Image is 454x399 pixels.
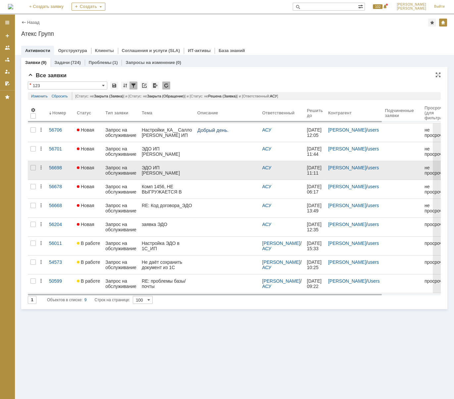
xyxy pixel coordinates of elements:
[368,165,379,170] a: users
[304,256,326,274] a: [DATE] 10:25
[139,218,195,236] a: заявка ЭДО
[46,180,74,199] a: 56678
[72,92,437,100] div: [Статус: не ] и [Статус: не ] и [Статус: не ] и [Ответственный: ]
[25,60,40,65] a: Заявки
[368,146,379,151] a: users
[9,210,10,214] span: .
[46,256,74,274] a: 54573
[49,165,72,170] div: 56698
[49,222,72,227] div: 56204
[326,103,382,123] th: Контрагент
[304,199,326,217] a: [DATE] 13:49
[74,103,103,123] th: Статус
[262,127,272,133] a: АСУ
[49,146,72,151] div: 56701
[307,146,323,157] span: [DATE] 11:44
[54,60,70,65] a: Задачи
[368,259,379,265] a: users
[262,278,302,289] div: /
[262,165,272,170] a: АСУ
[10,210,20,214] span: ranam
[103,256,139,274] a: Запрос на обслуживание
[307,203,323,213] span: [DATE] 13:49
[30,339,53,362] img: Письмо
[72,3,105,11] div: Создать
[262,265,272,270] a: АСУ
[74,218,103,236] a: Новая
[74,256,103,274] a: В работе
[262,246,272,251] a: АСУ
[105,127,136,138] div: Запрос на обслуживание
[139,274,195,293] a: RE: проблемы базы/почты
[219,48,245,53] a: База знаний
[21,30,447,37] div: Атекс Групп
[38,127,44,133] div: Действия
[103,218,139,236] a: Запрос на обслуживание
[49,241,72,246] div: 56011
[8,4,13,9] img: logo
[103,199,139,217] a: Запрос на обслуживание
[105,203,136,213] div: Запрос на обслуживание
[105,222,136,232] div: Запрос на обслуживание
[46,237,74,255] a: 56011
[428,19,436,27] div: Добавить в избранное
[307,278,323,289] span: [DATE] 09:22
[142,146,192,157] div: ЭДО ИП [PERSON_NAME]
[27,20,39,25] a: Назад
[425,222,452,227] div: просрочен
[11,96,43,101] span: 616712171786
[2,78,13,89] a: Мои согласования
[103,103,139,123] th: Тип заявки
[126,60,175,65] a: Запросы на изменение
[368,241,379,246] a: users
[139,161,195,180] a: ЭДО ИП [PERSON_NAME]
[103,142,139,161] a: Запрос на обслуживание
[77,146,94,151] span: Новая
[103,237,139,255] a: Запрос на обслуживание
[385,108,414,118] div: Подчиненные заявки
[38,222,44,227] div: Действия
[425,165,452,176] div: не просрочен
[328,146,366,151] a: [PERSON_NAME]
[2,30,13,41] a: Создать заявку
[77,278,100,284] span: В работе
[105,184,136,195] div: Запрос на обслуживание
[121,82,129,89] div: Сортировка...
[77,165,94,170] span: Новая
[142,278,192,289] div: RE: проблемы базы/почты
[58,48,87,53] a: Оргструктура
[77,259,100,265] span: В работе
[140,82,148,89] div: Скопировать ссылку на список
[49,278,72,284] div: 50599
[38,203,44,208] div: Действия
[49,184,72,189] div: 56678
[139,199,195,217] a: RE: Код договора_ЭДО
[38,165,44,170] div: Действия
[54,198,55,202] span: -
[46,274,74,293] a: 50599
[54,186,55,191] span: -
[328,184,366,189] a: [PERSON_NAME]
[77,222,94,227] span: Новая
[49,203,72,208] div: 56668
[9,186,10,191] span: .
[328,110,352,115] div: Контрагент
[29,83,31,87] div: Настройки списка отличаются от сохраненных в виде
[307,259,323,270] span: [DATE] 10:25
[47,298,82,302] span: Объектов в списке:
[262,222,272,227] a: АСУ
[304,180,326,199] a: [DATE] 06:17
[105,278,136,289] div: Запрос на обслуживание
[46,103,74,123] th: Номер
[328,203,380,208] div: /
[262,259,302,270] div: /
[103,123,139,142] a: Запрос на обслуживание
[425,127,452,138] div: не просрочен
[368,203,379,208] a: users
[21,210,25,214] span: net
[142,184,192,195] div: Комп 1456, НЕ ВЫГРУЖАЕТСЯ В [GEOGRAPHIC_DATA]
[74,123,103,142] a: Новая
[77,203,94,208] span: Новая
[262,146,272,151] a: АСУ
[397,7,426,11] span: [PERSON_NAME]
